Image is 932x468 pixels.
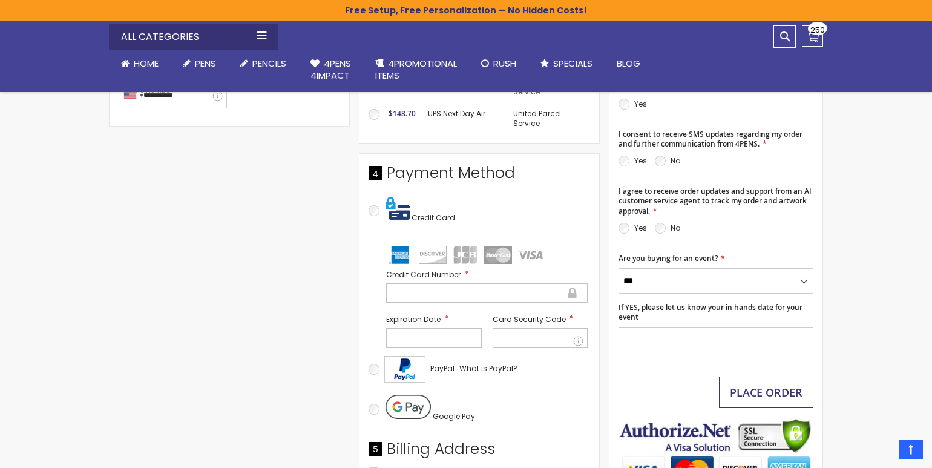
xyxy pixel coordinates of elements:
img: jcb [451,246,479,264]
img: Pay with Google Pay [386,395,431,419]
span: 4Pens 4impact [310,57,351,82]
a: 4PROMOTIONALITEMS [363,50,469,90]
span: Do you agree to 4PENS terms & conditions? [619,82,769,92]
label: Yes [634,223,647,233]
div: United States: +1 [119,84,147,108]
span: Place Order [730,385,802,400]
span: If YES, please let us know your in hands date for your event [619,302,802,322]
label: Credit Card Number [386,269,588,280]
div: Secure transaction [567,286,578,300]
a: Rush [469,50,528,77]
span: Home [134,57,159,70]
span: Pens [195,57,216,70]
span: Google Pay [433,411,475,421]
label: Card Security Code [493,314,588,325]
img: Pay with credit card [386,196,410,220]
a: Blog [605,50,652,77]
span: Specials [553,57,592,70]
div: Payment Method [369,163,590,190]
img: mastercard [484,246,512,264]
a: Pencils [228,50,298,77]
span: Blog [617,57,640,70]
a: Top [899,440,923,459]
span: What is PayPal? [459,363,517,374]
label: Expiration Date [386,314,482,325]
td: United Parcel Service [507,103,590,134]
a: 4Pens4impact [298,50,363,90]
button: Place Order [719,377,813,408]
span: I consent to receive SMS updates regarding my order and further communication from 4PENS. [619,129,802,149]
a: Home [109,50,171,77]
span: Are you buying for an event? [619,253,718,263]
img: visa [517,246,545,264]
label: Yes [634,99,647,109]
span: PayPal [430,363,455,374]
a: Specials [528,50,605,77]
img: amex [386,246,414,264]
label: No [671,223,680,233]
label: No [671,156,680,166]
td: UPS Next Day Air [422,103,507,134]
span: $148.70 [389,108,416,119]
span: Credit Card [412,213,455,223]
img: discover [419,246,447,264]
a: 250 [802,25,823,47]
label: Yes [634,156,647,166]
a: Pens [171,50,228,77]
span: Pencils [252,57,286,70]
img: Acceptance Mark [384,356,425,383]
div: All Categories [109,24,278,50]
span: Rush [493,57,516,70]
span: 250 [810,24,825,36]
a: What is PayPal? [459,361,517,376]
div: Billing Address [369,439,590,466]
span: I agree to receive order updates and support from an AI customer service agent to track my order ... [619,186,812,216]
span: 4PROMOTIONAL ITEMS [375,57,457,82]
